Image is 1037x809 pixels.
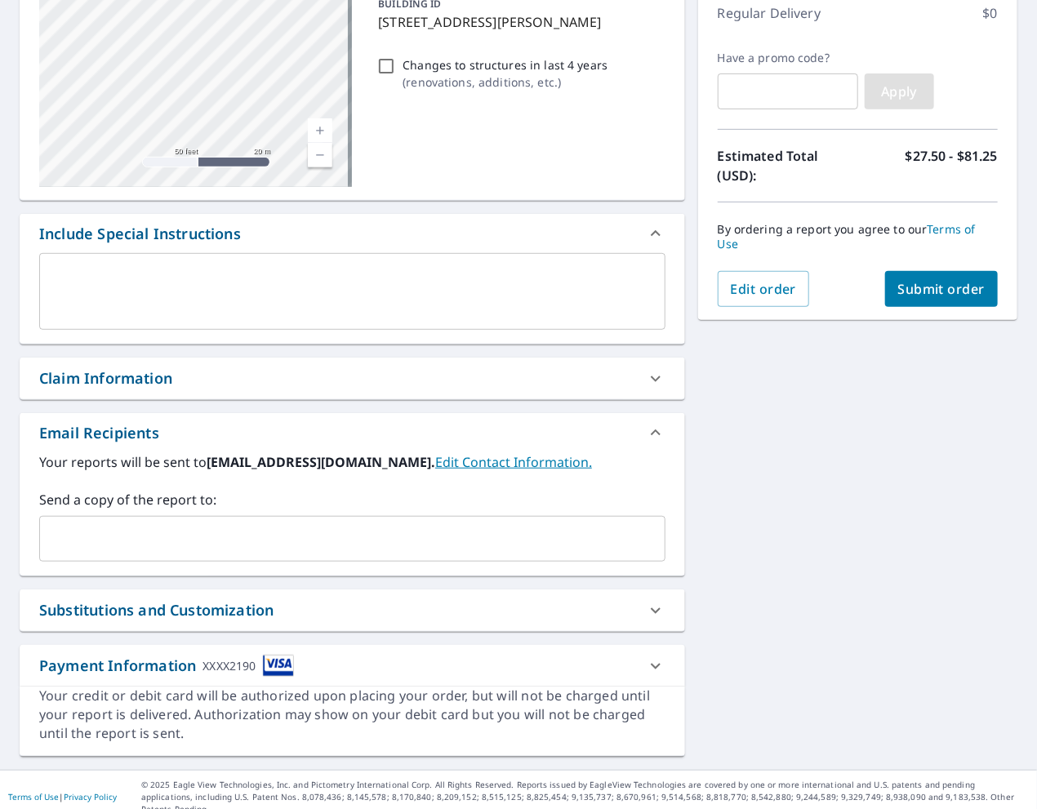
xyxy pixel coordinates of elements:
p: Estimated Total (USD): [718,146,858,185]
p: Changes to structures in last 4 years [403,56,608,73]
a: Privacy Policy [64,791,117,802]
div: Your credit or debit card will be authorized upon placing your order, but will not be charged unt... [39,687,665,743]
div: Substitutions and Customization [20,589,685,631]
p: $27.50 - $81.25 [906,146,998,185]
button: Apply [865,73,934,109]
p: ( renovations, additions, etc. ) [403,73,608,91]
a: Terms of Use [8,791,59,802]
label: Your reports will be sent to [39,452,665,472]
p: By ordering a report you agree to our [718,222,998,251]
a: Current Level 19, Zoom Out [308,143,332,167]
p: Regular Delivery [718,3,821,23]
label: Have a promo code? [718,51,858,65]
a: EditContactInfo [435,453,592,471]
a: Current Level 19, Zoom In [308,118,332,143]
p: $0 [983,3,998,23]
button: Submit order [885,271,999,307]
div: XXXX2190 [203,655,256,677]
div: Payment InformationXXXX2190cardImage [20,645,685,687]
span: Apply [878,82,921,100]
div: Claim Information [20,358,685,399]
span: Submit order [898,280,986,298]
div: Claim Information [39,367,172,389]
div: Payment Information [39,655,294,677]
div: Substitutions and Customization [39,599,274,621]
div: Include Special Instructions [20,214,685,253]
div: Email Recipients [39,422,159,444]
button: Edit order [718,271,810,307]
div: Include Special Instructions [39,223,241,245]
label: Send a copy of the report to: [39,490,665,509]
p: [STREET_ADDRESS][PERSON_NAME] [378,12,658,32]
a: Terms of Use [718,221,976,251]
div: Email Recipients [20,413,685,452]
p: | [8,792,117,802]
span: Edit order [731,280,797,298]
img: cardImage [263,655,294,677]
b: [EMAIL_ADDRESS][DOMAIN_NAME]. [207,453,435,471]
